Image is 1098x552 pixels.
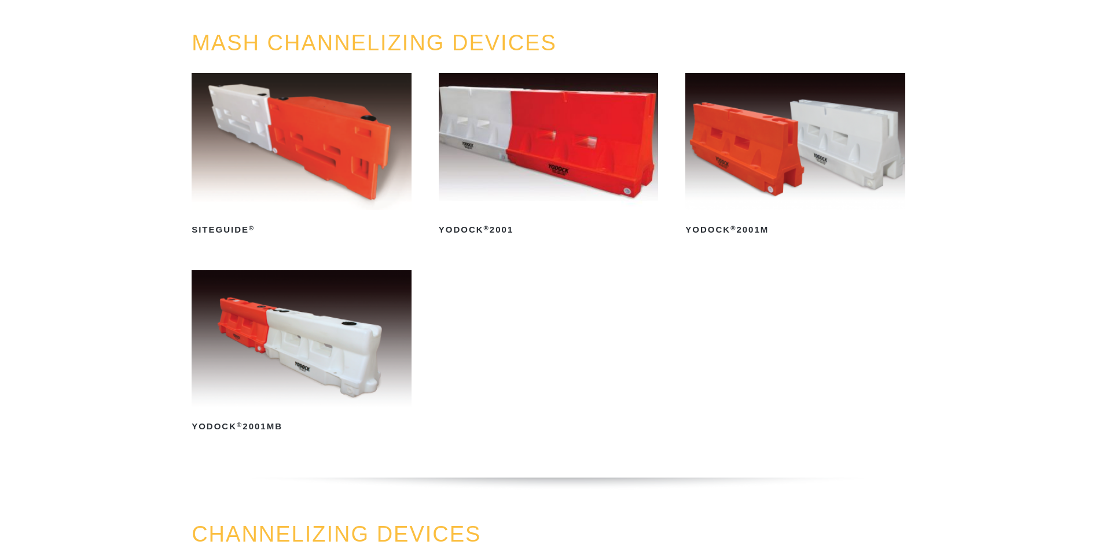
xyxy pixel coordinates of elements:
[730,225,736,231] sup: ®
[484,225,490,231] sup: ®
[685,220,905,239] h2: Yodock 2001M
[192,522,481,546] a: CHANNELIZING DEVICES
[192,418,412,436] h2: Yodock 2001MB
[249,225,255,231] sup: ®
[439,220,659,239] h2: Yodock 2001
[192,270,412,436] a: Yodock®2001MB
[237,421,243,428] sup: ®
[685,73,905,239] a: Yodock®2001M
[439,73,659,210] img: Yodock 2001 Water Filled Barrier and Barricade
[192,73,412,239] a: SiteGuide®
[192,31,557,55] a: MASH CHANNELIZING DEVICES
[439,73,659,239] a: Yodock®2001
[192,220,412,239] h2: SiteGuide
